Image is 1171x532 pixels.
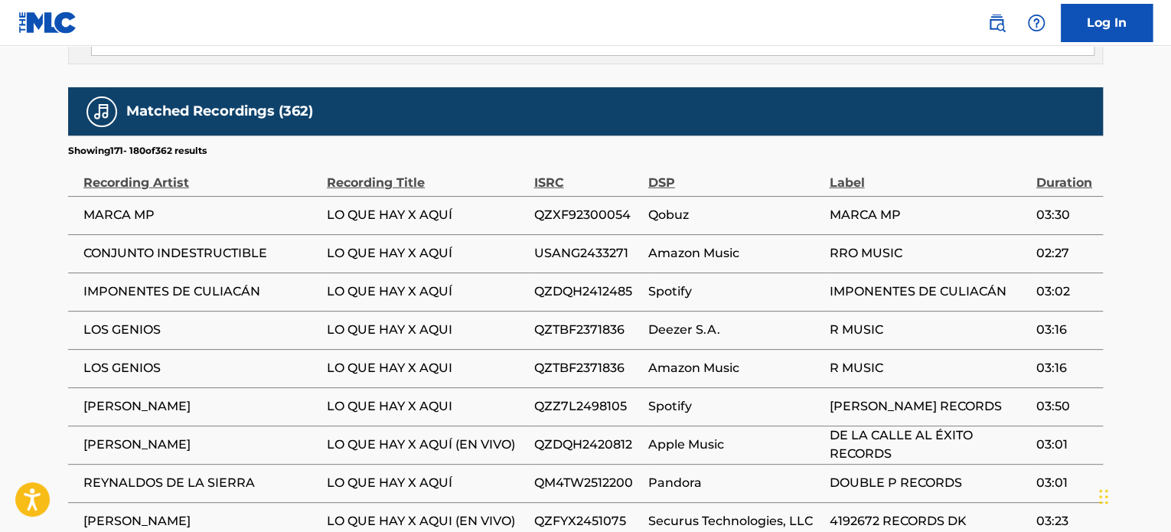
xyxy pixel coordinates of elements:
a: Log In [1061,4,1153,42]
span: QZTBF2371836 [533,359,640,377]
span: LO QUE HAY X AQUÍ (EN VIVO) [327,436,526,454]
span: LO QUE HAY X AQUI [327,397,526,416]
span: QM4TW2512200 [533,474,640,492]
span: DOUBLE P RECORDS [829,474,1028,492]
span: IMPONENTES DE CULIACÁN [829,282,1028,301]
span: MARCA MP [829,206,1028,224]
img: Matched Recordings [93,103,111,121]
span: QZDQH2420812 [533,436,640,454]
a: Public Search [981,8,1012,38]
h5: Matched Recordings (362) [126,103,313,120]
span: Pandora [648,474,822,492]
img: search [987,14,1006,32]
span: [PERSON_NAME] RECORDS [829,397,1028,416]
span: 02:27 [1036,244,1095,263]
span: LO QUE HAY X AQUI [327,359,526,377]
span: 03:30 [1036,206,1095,224]
span: MARCA MP [83,206,319,224]
span: QZFYX2451075 [533,512,640,530]
span: LOS GENIOS [83,321,319,339]
span: RRO MUSIC [829,244,1028,263]
span: 03:01 [1036,474,1095,492]
span: R MUSIC [829,321,1028,339]
div: ISRC [533,158,640,192]
iframe: Chat Widget [1094,459,1171,532]
span: IMPONENTES DE CULIACÁN [83,282,319,301]
span: USANG2433271 [533,244,640,263]
img: help [1027,14,1045,32]
span: QZDQH2412485 [533,282,640,301]
span: Spotify [648,282,822,301]
span: Apple Music [648,436,822,454]
div: DSP [648,158,822,192]
div: Help [1021,8,1052,38]
span: DE LA CALLE AL ÉXITO RECORDS [829,426,1028,463]
span: Qobuz [648,206,822,224]
span: LOS GENIOS [83,359,319,377]
span: LO QUE HAY X AQUI [327,321,526,339]
span: 03:02 [1036,282,1095,301]
span: LO QUE HAY X AQUÍ [327,282,526,301]
span: 03:16 [1036,321,1095,339]
span: 03:01 [1036,436,1095,454]
p: Showing 171 - 180 of 362 results [68,144,207,158]
span: 03:50 [1036,397,1095,416]
span: [PERSON_NAME] [83,436,319,454]
div: Recording Title [327,158,526,192]
span: Securus Technologies, LLC [648,512,822,530]
span: QZZ7L2498105 [533,397,640,416]
span: LO QUE HAY X AQUI (EN VIVO) [327,512,526,530]
span: QZTBF2371836 [533,321,640,339]
span: LO QUE HAY X AQUÍ [327,244,526,263]
span: LO QUE HAY X AQUÍ [327,206,526,224]
span: R MUSIC [829,359,1028,377]
div: Recording Artist [83,158,319,192]
span: 03:23 [1036,512,1095,530]
div: Duration [1036,158,1095,192]
span: QZXF92300054 [533,206,640,224]
span: Amazon Music [648,359,822,377]
img: MLC Logo [18,11,77,34]
span: Spotify [648,397,822,416]
span: 03:16 [1036,359,1095,377]
span: LO QUE HAY X AQUÍ [327,474,526,492]
span: [PERSON_NAME] [83,512,319,530]
span: [PERSON_NAME] [83,397,319,416]
div: Label [829,158,1028,192]
span: Amazon Music [648,244,822,263]
span: 4192672 RECORDS DK [829,512,1028,530]
div: Drag [1099,474,1108,520]
span: REYNALDOS DE LA SIERRA [83,474,319,492]
span: Deezer S.A. [648,321,822,339]
span: CONJUNTO INDESTRUCTIBLE [83,244,319,263]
